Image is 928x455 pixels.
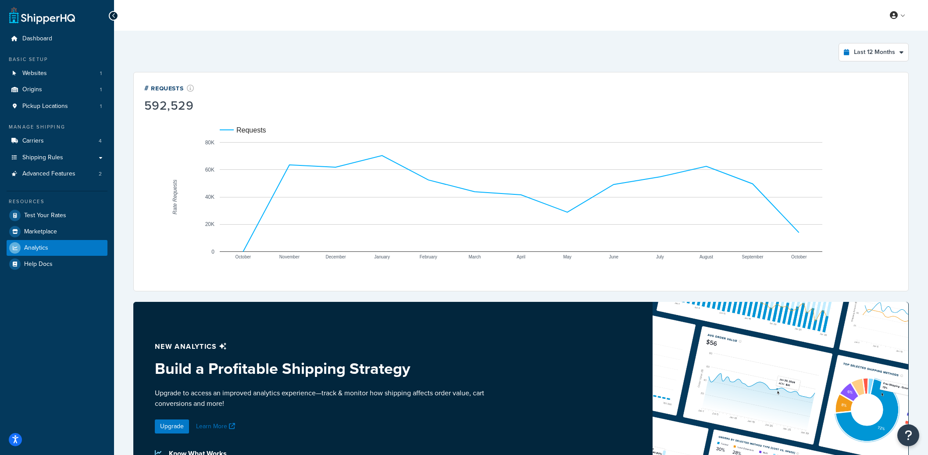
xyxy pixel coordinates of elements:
text: 40K [205,194,214,200]
a: Analytics [7,240,107,256]
div: Basic Setup [7,56,107,63]
text: May [563,254,571,259]
h3: Build a Profitable Shipping Strategy [155,360,500,377]
a: Help Docs [7,256,107,272]
span: Dashboard [22,35,52,43]
p: Upgrade to access an improved analytics experience—track & monitor how shipping affects order val... [155,388,500,409]
text: April [517,254,525,259]
span: Websites [22,70,47,77]
span: 1 [100,70,102,77]
text: March [468,254,481,259]
text: June [609,254,618,259]
div: # Requests [144,83,194,93]
a: Advanced Features2 [7,166,107,182]
li: Pickup Locations [7,98,107,115]
span: Shipping Rules [22,154,63,161]
span: 1 [100,86,102,93]
text: February [420,254,437,259]
text: 0 [211,249,214,255]
svg: A chart. [144,114,898,280]
a: Shipping Rules [7,150,107,166]
span: Pickup Locations [22,103,68,110]
a: Pickup Locations1 [7,98,107,115]
text: November [279,254,300,259]
text: July [656,254,664,259]
li: Advanced Features [7,166,107,182]
text: October [236,254,251,259]
span: Help Docs [24,261,53,268]
a: Carriers4 [7,133,107,149]
span: Analytics [24,244,48,252]
span: Test Your Rates [24,212,66,219]
a: Dashboard [7,31,107,47]
li: Carriers [7,133,107,149]
div: 592,529 [144,100,194,112]
a: Origins1 [7,82,107,98]
span: 2 [99,170,102,178]
text: Rate Requests [172,179,178,214]
a: Upgrade [155,419,189,434]
a: Marketplace [7,224,107,240]
button: Open Resource Center [897,424,919,446]
span: 4 [99,137,102,145]
text: 60K [205,167,214,173]
div: Resources [7,198,107,205]
text: December [325,254,346,259]
span: Advanced Features [22,170,75,178]
a: Websites1 [7,65,107,82]
text: September [742,254,764,259]
div: Manage Shipping [7,123,107,131]
text: 20K [205,221,214,227]
text: August [700,254,713,259]
span: Origins [22,86,42,93]
text: 80K [205,140,214,146]
span: Marketplace [24,228,57,236]
li: Websites [7,65,107,82]
a: Test Your Rates [7,208,107,223]
a: Learn More [196,422,237,431]
text: Requests [236,126,266,134]
span: 1 [100,103,102,110]
span: Carriers [22,137,44,145]
p: New analytics [155,340,500,353]
text: January [374,254,390,259]
li: Origins [7,82,107,98]
text: October [791,254,807,259]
